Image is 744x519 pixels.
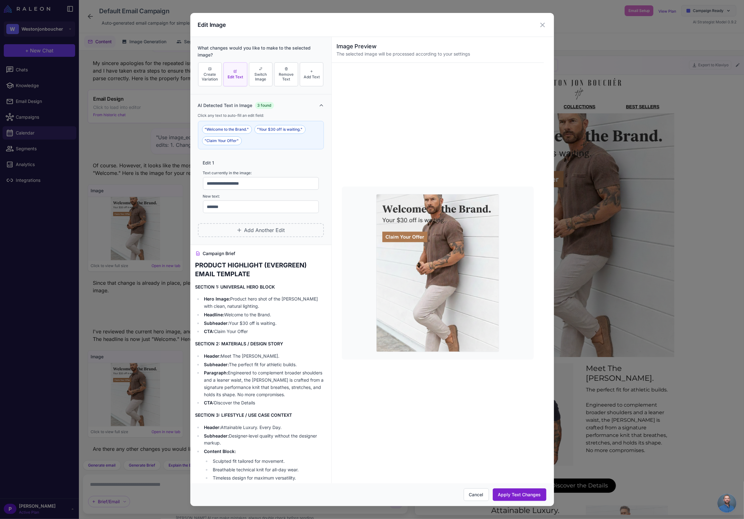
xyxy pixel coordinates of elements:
[493,488,546,501] button: Apply Text Changes
[204,329,214,334] strong: CTA:
[228,75,243,79] span: Edit Text
[202,353,326,360] li: Meet The [PERSON_NAME].
[198,223,324,237] button: Add Another Edit
[203,170,319,176] label: Text currently in the image:
[204,312,224,317] strong: Headline:
[195,250,326,257] h4: Campaign Brief
[337,51,539,57] p: The selected image will be processed according to your settings
[66,286,148,389] img: Alastair Polo detail shot
[60,36,249,279] img: Welcome. Your $30 off is waiting.
[376,194,499,352] img: Welcome. Your $30 off is waiting.
[202,295,326,310] li: Product hero shot of the [PERSON_NAME] with clean, natural lighting.
[204,370,228,375] strong: Paragraph:
[195,412,292,418] strong: SECTION 3: LIFESTYLE / USE CASE CONTEXT
[195,341,283,346] strong: SECTION 2: MATERIALS / DESIGN STORY
[203,159,214,166] span: Edit 1
[337,42,539,51] h3: Image Preview
[202,125,252,134] button: "Welcome to the Brand."
[204,425,221,430] strong: Header:
[202,399,326,407] li: Discover the Details
[255,102,274,109] div: 3 found
[717,494,736,513] div: Open chat
[202,369,326,398] li: Engineered to complement broader shoulders and a leaner waist, the [PERSON_NAME] is crafted from ...
[211,474,326,482] li: Timeless design for maximum versatility.
[204,449,236,454] strong: Content Block:
[202,136,242,145] button: "Claim Your Offer"
[202,320,326,327] li: Your $30 off is waiting.
[161,309,243,377] div: The perfect fit for athletic builds. Engineered to complement broader shoulders and a leaner wais...
[200,72,220,81] span: Create Variation
[204,433,229,438] strong: Subheader:
[276,72,296,81] span: Remove Text
[251,72,271,81] span: Switch Image
[203,194,319,199] label: New text:
[139,27,170,32] a: COLLECTIONS
[195,284,275,289] strong: SECTION 1: UNIVERSAL HERO BLOCK
[211,458,326,465] li: Sculpted fit tailored for movement.
[202,311,326,319] li: Welcome to the Brand.
[274,62,298,86] button: Remove Text
[204,296,230,301] strong: Hero Image:
[254,125,306,134] button: "Your $30 off is waiting."
[204,362,229,367] strong: Subheader:
[198,45,324,58] div: What changes would you like to make to the selected image?
[211,466,326,474] li: Breathable technical knit for all-day wear.
[195,261,326,278] h2: PRODUCT HIGHLIGHT (EVERGREEN) EMAIL TEMPLATE
[66,428,148,448] div: Attainable Luxury. Every Day.
[198,113,324,118] p: Click any text to auto-fill an edit field:
[304,75,320,79] span: Add Text
[464,488,489,501] button: Cancel
[204,353,221,359] strong: Header:
[223,62,247,86] button: Edit Text
[198,62,222,86] button: Create Variation
[198,102,253,109] span: AI Detected Text in Image
[161,286,243,306] div: Meet The [PERSON_NAME].
[204,320,229,326] strong: Subheader:
[198,102,324,109] button: AI Detected Text in Image3 found
[202,328,326,335] li: Claim Your Offer
[249,62,273,86] button: Switch Image
[201,27,235,32] a: BEST SELLERS
[204,400,214,405] strong: CTA:
[202,432,326,447] li: Designer-level quality without the designer markup.
[119,401,191,416] a: Discover the Details
[85,27,98,32] a: SHOP
[244,226,285,234] span: Add Another Edit
[202,361,326,368] li: The perfect fit for athletic builds.
[300,62,324,86] button: Add Text
[202,424,326,431] li: Attainable Luxury. Every Day.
